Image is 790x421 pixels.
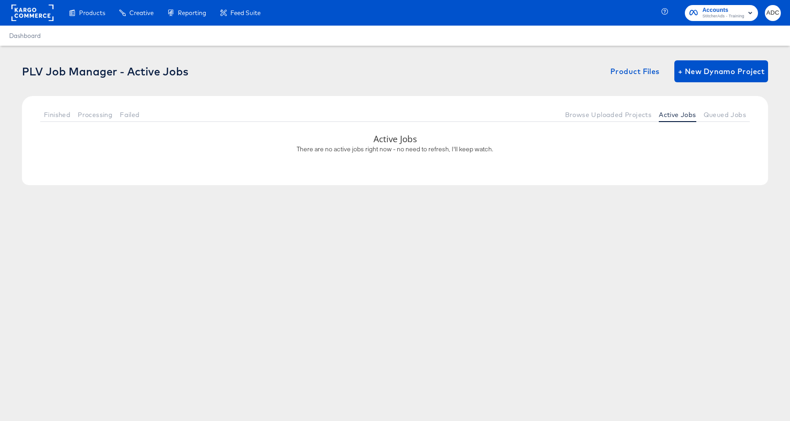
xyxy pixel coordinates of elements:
[678,65,764,78] span: + New Dynamo Project
[54,133,736,145] h3: Active Jobs
[610,65,660,78] span: Product Files
[704,111,746,118] span: Queued Jobs
[565,111,652,118] span: Browse Uploaded Projects
[22,65,188,78] div: PLV Job Manager - Active Jobs
[685,5,758,21] button: AccountsStitcherAds - Training
[44,111,70,118] span: Finished
[178,9,206,16] span: Reporting
[79,9,105,16] span: Products
[702,5,744,15] span: Accounts
[659,111,696,118] span: Active Jobs
[9,32,41,39] a: Dashboard
[129,9,154,16] span: Creative
[31,145,759,154] p: There are no active jobs right now - no need to refresh, I'll keep watch.
[702,13,744,20] span: StitcherAds - Training
[674,60,768,82] button: + New Dynamo Project
[78,111,112,118] span: Processing
[765,5,781,21] button: ADC
[120,111,139,118] span: Failed
[230,9,261,16] span: Feed Suite
[607,60,663,82] button: Product Files
[769,8,777,18] span: ADC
